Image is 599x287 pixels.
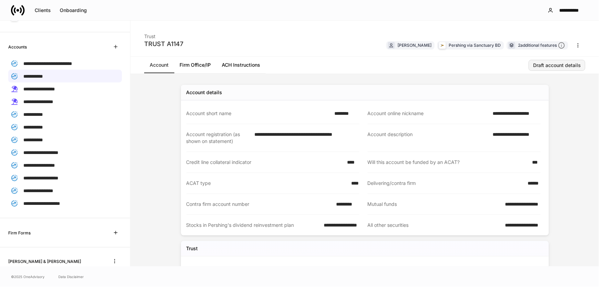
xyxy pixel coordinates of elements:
div: Account registration (as shown on statement) [186,131,251,145]
a: Firm Office/IP [174,57,216,73]
button: Onboarding [55,5,91,16]
div: Stocks in Pershing's dividend reinvestment plan [186,222,320,229]
div: Account online nickname [368,110,489,117]
div: Trust [144,29,183,40]
h6: Accounts [8,44,27,50]
a: ACH Instructions [216,57,266,73]
div: 2 additional features [518,42,565,49]
h5: Trust [186,245,198,252]
div: All other securities [368,222,501,229]
div: Delivering/contra firm [368,180,524,187]
div: Credit line collateral indicator [186,159,343,166]
span: © 2025 OneAdvisory [11,274,45,279]
div: Account short name [186,110,331,117]
div: Draft account details [533,63,581,68]
div: Account details [186,89,222,96]
div: ACAT type [186,180,347,187]
a: Data Disclaimer [58,274,84,279]
h6: [PERSON_NAME] & [PERSON_NAME] [8,258,81,265]
a: Account [144,57,174,73]
h6: Firm Forms [8,230,31,236]
div: Account description [368,131,489,145]
button: Clients [30,5,55,16]
div: Will this account be funded by an ACAT? [368,159,528,166]
button: Draft account details [529,60,585,71]
div: TRUST A1147 [144,40,183,48]
div: [PERSON_NAME] [398,42,431,48]
div: Onboarding [60,8,87,13]
div: Clients [35,8,51,13]
div: Pershing via Sanctuary BD [449,42,501,48]
div: Contra firm account number [186,201,332,208]
div: Mutual funds [368,201,501,208]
